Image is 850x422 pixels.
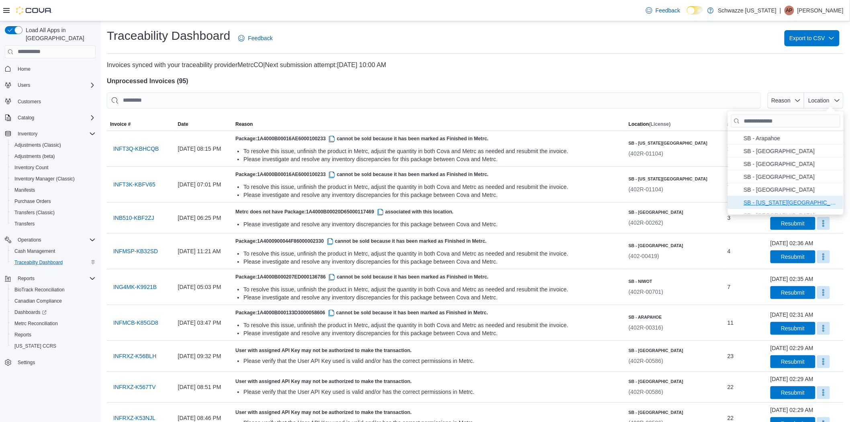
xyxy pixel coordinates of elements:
[728,196,844,209] li: SB - Colorado Springs
[14,309,47,315] span: Dashboards
[629,389,663,395] span: (402R-00586)
[14,198,51,205] span: Purchase Orders
[11,163,52,172] a: Inventory Count
[629,253,659,259] span: (402-00419)
[11,163,96,172] span: Inventory Count
[235,308,622,318] h5: Package: cannot be sold because it has been marked as Finished in Metrc.
[11,140,96,150] span: Adjustments (Classic)
[14,164,49,171] span: Inventory Count
[817,250,830,263] button: More
[11,319,96,328] span: Metrc Reconciliation
[11,208,58,217] a: Transfers (Classic)
[728,170,844,183] li: SB - Boulder
[243,285,622,293] div: To resolve this issue, unfinish the product in Metrc, adjust the quantity in both Cova and Metrc ...
[629,378,683,385] h6: SB - [GEOGRAPHIC_DATA]
[113,214,154,222] span: INB510-KBF2ZJ
[11,319,61,328] a: Metrc Reconciliation
[744,211,839,220] span: SB - [GEOGRAPHIC_DATA]
[235,378,622,385] h5: User with assigned API Key may not be authorized to make the transaction.
[110,279,160,295] button: ING4MK-K9921B
[629,242,683,249] h6: SB - [GEOGRAPHIC_DATA]
[770,375,813,383] div: [DATE] 02:29 AM
[110,121,131,127] span: Invoice #
[18,66,31,72] span: Home
[629,121,671,127] h5: Location
[2,356,99,368] button: Settings
[649,121,671,127] span: (License)
[113,352,156,360] span: INFRXZ-K56BLH
[235,347,622,354] h5: User with assigned API Key may not be authorized to make the transaction.
[18,82,30,88] span: Users
[11,296,96,306] span: Canadian Compliance
[110,210,157,226] button: INB510-KBF2ZJ
[11,246,58,256] a: Cash Management
[817,217,830,230] button: More
[14,129,96,139] span: Inventory
[14,187,35,193] span: Manifests
[797,6,844,15] p: [PERSON_NAME]
[14,142,61,148] span: Adjustments (Classic)
[107,28,230,44] h1: Traceability Dashboard
[770,275,813,283] div: [DATE] 02:35 AM
[14,97,44,107] a: Customers
[808,97,830,104] span: Location
[243,183,622,191] div: To resolve this issue, unfinish the product in Metrc, adjust the quantity in both Cova and Metrc ...
[629,358,663,364] span: (402R-00586)
[235,121,253,127] span: Reason
[8,340,99,352] button: [US_STATE] CCRS
[2,128,99,139] button: Inventory
[243,191,622,199] div: Please investigate and resolve any inventory discrepancies for this package between Cova and Metrc.
[11,307,96,317] span: Dashboards
[781,219,805,227] span: Resubmit
[8,218,99,229] button: Transfers
[14,274,38,283] button: Reports
[113,180,155,188] span: INFT3K-KBFV65
[265,61,337,68] span: Next submission attempt:
[8,196,99,207] button: Purchase Orders
[243,321,622,329] div: To resolve this issue, unfinish the product in Metrc, adjust the quantity in both Cova and Metrc ...
[14,176,75,182] span: Inventory Manager (Classic)
[11,258,66,267] a: Traceabilty Dashboard
[8,162,99,173] button: Inventory Count
[257,310,336,315] span: 1A4000B000133D3000058606
[14,64,96,74] span: Home
[14,80,96,90] span: Users
[744,172,839,182] span: SB - [GEOGRAPHIC_DATA]
[768,92,804,109] button: Reason
[744,133,839,143] span: SB - Arapahoe
[2,63,99,75] button: Home
[235,170,622,180] h5: Package: cannot be sold because it has been marked as Finished in Metrc.
[629,409,683,416] h6: SB - [GEOGRAPHIC_DATA]
[243,258,622,266] div: Please investigate and resolve any inventory discrepancies for this package between Cova and Metrc.
[727,246,731,256] span: 4
[110,141,162,157] button: INFT3Q-KBHCQB
[14,235,45,245] button: Operations
[770,250,815,263] button: Resubmit
[14,113,96,123] span: Catalog
[8,307,99,318] a: Dashboards
[113,319,158,327] span: INFMCB-K85GD8
[8,257,99,268] button: Traceabilty Dashboard
[727,382,734,392] span: 22
[629,186,663,193] span: (402R-01104)
[744,185,839,195] span: SB - [GEOGRAPHIC_DATA]
[107,60,844,70] p: Invoices synced with your traceability provider MetrcCO | [DATE] 10:00 AM
[770,239,813,247] div: [DATE] 02:36 AM
[248,34,272,42] span: Feedback
[629,176,707,182] h6: SB - [US_STATE][GEOGRAPHIC_DATA]
[110,348,159,364] button: INFRXZ-K56BLH
[770,355,815,368] button: Resubmit
[629,121,671,127] span: Location (License)
[727,282,731,292] span: 7
[11,330,96,340] span: Reports
[656,6,680,14] span: Feedback
[235,237,622,246] h5: Package: cannot be sold because it has been marked as Finished in Metrc.
[14,287,65,293] span: BioTrack Reconciliation
[306,209,385,215] span: 1A4000B00020D65000117469
[14,153,55,160] span: Adjustments (beta)
[781,358,805,366] span: Resubmit
[817,355,830,368] button: More
[8,246,99,257] button: Cash Management
[11,185,96,195] span: Manifests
